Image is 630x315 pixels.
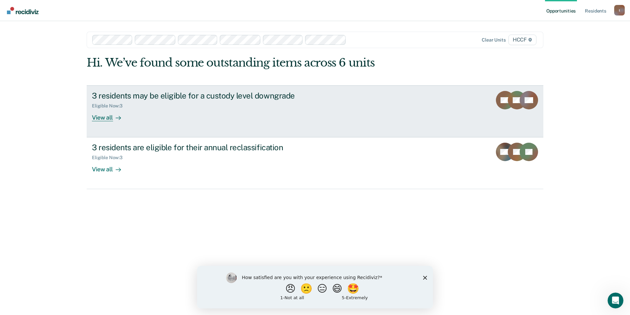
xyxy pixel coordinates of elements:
div: 3 residents are eligible for their annual reclassification [92,143,323,152]
a: 3 residents may be eligible for a custody level downgradeEligible Now:3View all [87,85,543,137]
img: Recidiviz [7,7,39,14]
div: View all [92,108,129,121]
div: 3 residents may be eligible for a custody level downgrade [92,91,323,100]
div: t [614,5,625,15]
span: HCCF [508,35,536,45]
div: Eligible Now : 3 [92,155,128,160]
div: View all [92,160,129,173]
button: Profile dropdown button [614,5,625,15]
div: Clear units [482,37,506,43]
iframe: Survey by Kim from Recidiviz [197,266,433,308]
iframe: Intercom live chat [608,293,623,308]
a: 3 residents are eligible for their annual reclassificationEligible Now:3View all [87,137,543,189]
div: Eligible Now : 3 [92,103,128,109]
div: Hi. We’ve found some outstanding items across 6 units [87,56,452,70]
